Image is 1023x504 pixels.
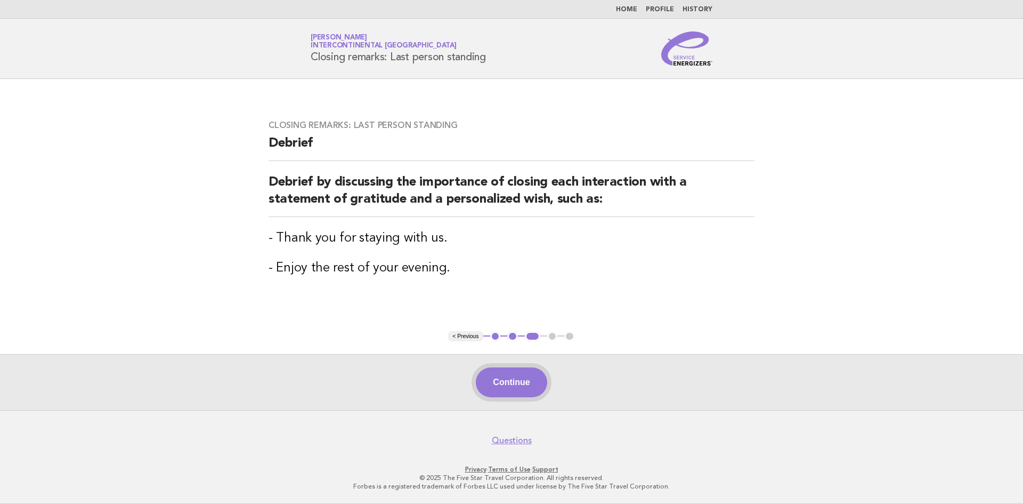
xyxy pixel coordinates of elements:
[465,466,486,473] a: Privacy
[488,466,531,473] a: Terms of Use
[311,35,486,62] h1: Closing remarks: Last person standing
[616,6,637,13] a: Home
[269,260,754,277] h3: - Enjoy the rest of your evening.
[269,174,754,217] h2: Debrief by discussing the importance of closing each interaction with a statement of gratitude an...
[311,43,457,50] span: InterContinental [GEOGRAPHIC_DATA]
[507,331,518,342] button: 2
[646,6,674,13] a: Profile
[311,34,457,49] a: [PERSON_NAME]InterContinental [GEOGRAPHIC_DATA]
[476,367,547,397] button: Continue
[492,435,532,446] a: Questions
[185,465,838,474] p: · ·
[448,331,483,342] button: < Previous
[269,135,754,161] h2: Debrief
[269,230,754,247] h3: - Thank you for staying with us.
[683,6,712,13] a: History
[532,466,558,473] a: Support
[661,31,712,66] img: Service Energizers
[185,482,838,491] p: Forbes is a registered trademark of Forbes LLC used under license by The Five Star Travel Corpora...
[525,331,540,342] button: 3
[185,474,838,482] p: © 2025 The Five Star Travel Corporation. All rights reserved.
[269,120,754,131] h3: Closing remarks: Last person standing
[490,331,501,342] button: 1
